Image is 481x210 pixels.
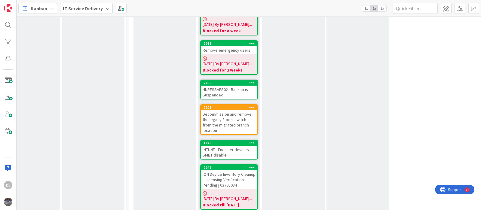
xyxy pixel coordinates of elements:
div: 2009 [201,80,257,86]
a: 2047ION Device Inventory Cleanup – Licensing Verification Pending | 03708084[DATE] By [PERSON_NAM... [200,164,258,210]
div: 2016Remove emergency users [201,41,257,54]
div: ION Device Inventory Cleanup – Licensing Verification Pending | 03708084 [201,170,257,189]
span: [DATE] By [PERSON_NAME]... [203,196,252,202]
div: INTUNE - End user devices SMB1 disable [201,146,257,159]
b: Blocked for 2 weeks [203,67,256,73]
span: Kanban [31,5,47,12]
div: HNPFSSAFS02 - Backup is Suspended [201,86,257,99]
div: DJ [4,181,12,189]
div: 2047 [204,166,257,170]
img: Visit kanbanzone.com [4,4,12,12]
div: 1870INTUNE - End user devices SMB1 disable [201,140,257,159]
input: Quick Filter... [393,3,438,14]
div: 2016 [204,41,257,46]
div: Remove emergency users [201,46,257,54]
div: 2001Decommission and remove the legacy 8-port switch from the migrated branch location [201,105,257,134]
span: [DATE] By [PERSON_NAME]... [203,61,252,67]
div: 1870 [204,141,257,145]
a: 2009HNPFSSAFS02 - Backup is Suspended [200,80,258,99]
div: 2047 [201,165,257,170]
div: 2009HNPFSSAFS02 - Backup is Suspended [201,80,257,99]
div: Decommission and remove the legacy 8-port switch from the migrated branch location [201,110,257,134]
a: 1870INTUNE - End user devices SMB1 disable [200,140,258,160]
span: 3x [378,5,386,11]
span: 1x [362,5,370,11]
div: 2001 [201,105,257,110]
img: avatar [4,198,12,206]
div: 2001 [204,105,257,110]
div: 2047ION Device Inventory Cleanup – Licensing Verification Pending | 03708084 [201,165,257,189]
b: Blocked for a week [203,28,256,34]
div: 2009 [204,81,257,85]
span: Support [13,1,27,8]
a: 2001Decommission and remove the legacy 8-port switch from the migrated branch location [200,104,258,135]
b: Blocked till [DATE] [203,202,256,208]
b: IT Service Delivery [63,5,103,11]
div: 1870 [201,140,257,146]
div: 9+ [30,2,33,7]
div: 2016 [201,41,257,46]
a: 2016Remove emergency users[DATE] By [PERSON_NAME]...Blocked for 2 weeks [200,40,258,75]
span: [DATE] By [PERSON_NAME]... [203,21,252,28]
span: 2x [370,5,378,11]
